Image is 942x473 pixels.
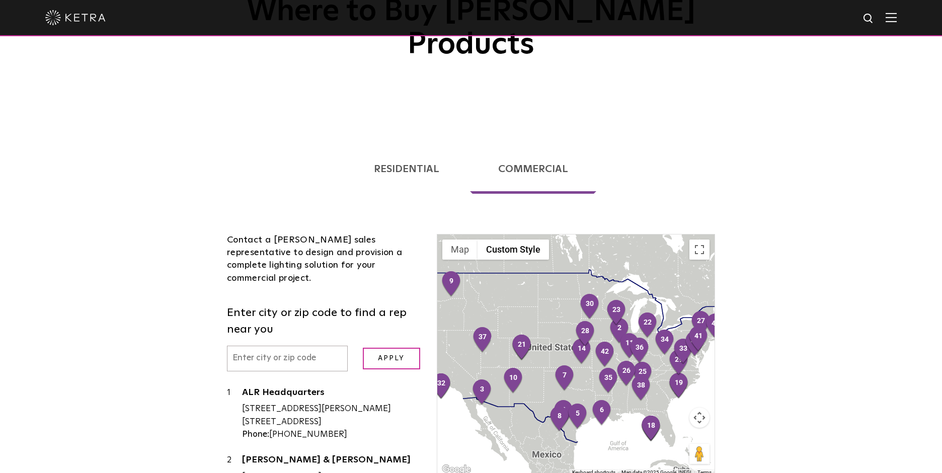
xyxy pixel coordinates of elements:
[705,313,726,340] div: 43
[609,318,630,345] div: 2
[242,403,422,428] div: [STREET_ADDRESS][PERSON_NAME] [STREET_ADDRESS]
[227,346,348,371] input: Enter city or zip code
[668,372,689,400] div: 19
[470,144,596,194] a: Commercial
[689,444,710,464] button: Drag Pegman onto the map to open Street View
[616,360,637,387] div: 26
[442,240,478,260] button: Show street map
[227,386,242,441] div: 1
[346,144,467,194] a: Residential
[472,327,493,354] div: 37
[242,455,422,468] a: [PERSON_NAME] & [PERSON_NAME]
[478,240,549,260] button: Custom Style
[227,305,422,338] label: Enter city or zip code to find a rep near you
[45,10,106,25] img: ketra-logo-2019-white
[598,367,619,395] div: 35
[606,299,627,327] div: 23
[472,379,493,406] div: 3
[242,430,269,439] strong: Phone:
[594,341,615,368] div: 42
[654,329,675,356] div: 34
[673,338,694,365] div: 33
[668,349,689,376] div: 29
[571,338,592,365] div: 14
[579,293,600,321] div: 30
[242,428,422,441] div: [PHONE_NUMBER]
[631,375,652,402] div: 38
[862,13,875,25] img: search icon
[619,333,640,360] div: 11
[629,337,650,364] div: 36
[689,408,710,428] button: Map camera controls
[591,400,612,427] div: 6
[363,348,420,369] input: Apply
[511,334,532,361] div: 21
[689,240,710,260] button: Toggle fullscreen view
[575,321,596,348] div: 28
[431,373,452,400] div: 32
[242,388,422,401] a: ALR Headquarters
[641,415,662,442] div: 18
[441,271,462,298] div: 9
[690,310,712,338] div: 27
[637,312,658,339] div: 22
[688,326,709,353] div: 41
[227,234,422,285] div: Contact a [PERSON_NAME] sales representative to design and provision a complete lighting solution...
[567,403,588,430] div: 5
[503,367,524,395] div: 10
[549,406,570,433] div: 8
[684,331,705,358] div: 40
[554,365,575,392] div: 7
[886,13,897,22] img: Hamburger%20Nav.svg
[553,400,574,427] div: 4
